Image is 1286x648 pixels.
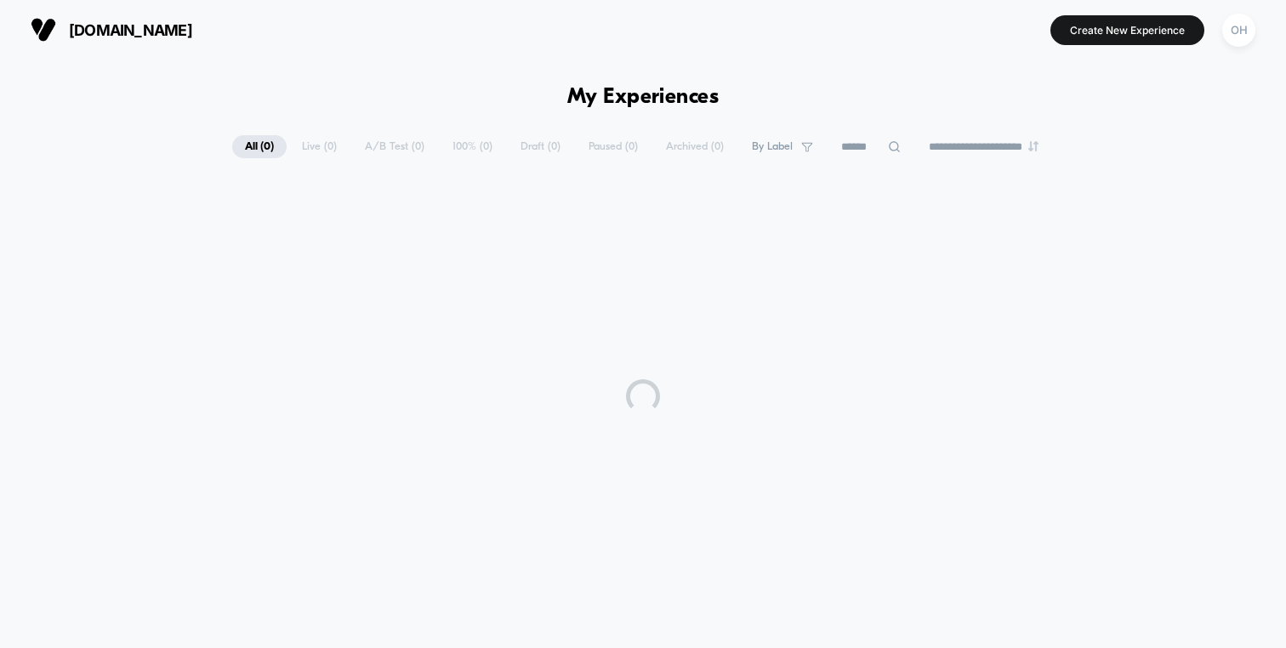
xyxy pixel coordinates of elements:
[1217,13,1260,48] button: OH
[69,21,192,39] span: [DOMAIN_NAME]
[232,135,287,158] span: All ( 0 )
[26,16,197,43] button: [DOMAIN_NAME]
[31,17,56,43] img: Visually logo
[1222,14,1255,47] div: OH
[752,140,793,153] span: By Label
[1050,15,1204,45] button: Create New Experience
[1028,141,1038,151] img: end
[567,85,720,110] h1: My Experiences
